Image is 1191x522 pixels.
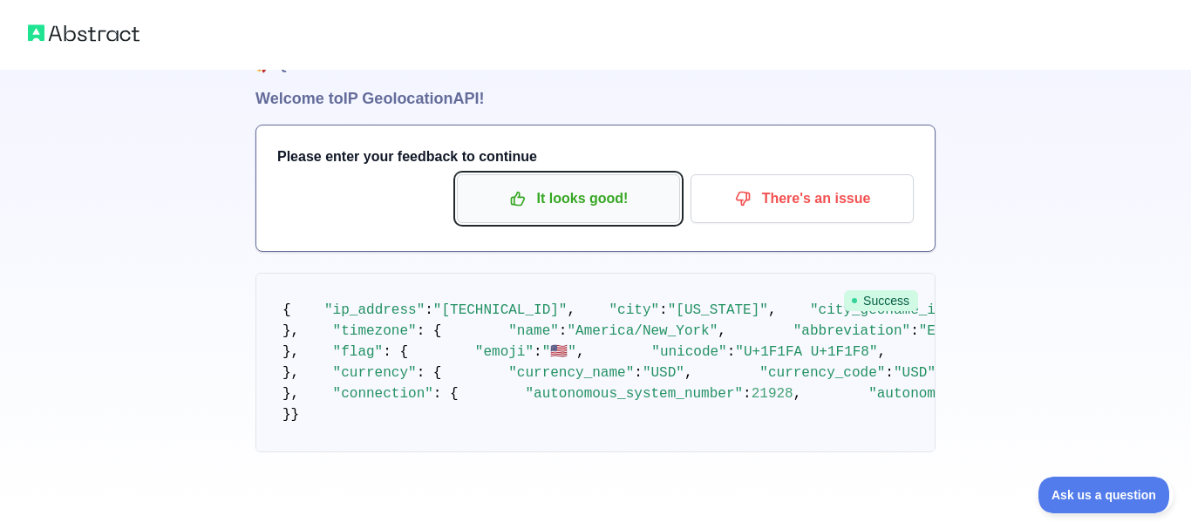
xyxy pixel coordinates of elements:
[735,344,877,360] span: "U+1F1FA U+1F1F8"
[383,344,408,360] span: : {
[793,386,802,402] span: ,
[793,323,910,339] span: "abbreviation"
[433,302,568,318] span: "[TECHNICAL_ID]"
[651,344,726,360] span: "unicode"
[643,365,684,381] span: "USD"
[567,302,575,318] span: ,
[457,174,680,223] button: It looks good!
[277,146,914,167] h3: Please enter your feedback to continue
[255,86,936,111] h1: Welcome to IP Geolocation API!
[567,323,718,339] span: "America/New_York"
[508,365,634,381] span: "currency_name"
[668,302,768,318] span: "[US_STATE]"
[333,386,433,402] span: "connection"
[704,184,901,214] p: There's an issue
[743,386,752,402] span: :
[559,323,568,339] span: :
[28,21,140,45] img: Abstract logo
[576,344,585,360] span: ,
[282,302,291,318] span: {
[919,323,961,339] span: "EDT"
[844,290,918,311] span: Success
[470,184,667,214] p: It looks good!
[433,386,459,402] span: : {
[525,386,743,402] span: "autonomous_system_number"
[810,302,952,318] span: "city_geoname_id"
[910,323,919,339] span: :
[868,386,1136,402] span: "autonomous_system_organization"
[475,344,534,360] span: "emoji"
[333,323,417,339] span: "timezone"
[333,365,417,381] span: "currency"
[534,344,542,360] span: :
[684,365,693,381] span: ,
[634,365,643,381] span: :
[425,302,433,318] span: :
[718,323,726,339] span: ,
[609,302,659,318] span: "city"
[894,365,936,381] span: "USD"
[1038,477,1174,513] iframe: Toggle Customer Support
[727,344,736,360] span: :
[324,302,425,318] span: "ip_address"
[417,323,442,339] span: : {
[508,323,559,339] span: "name"
[885,365,894,381] span: :
[691,174,914,223] button: There's an issue
[542,344,576,360] span: "🇺🇸"
[333,344,384,360] span: "flag"
[878,344,887,360] span: ,
[752,386,793,402] span: 21928
[417,365,442,381] span: : {
[768,302,777,318] span: ,
[759,365,885,381] span: "currency_code"
[659,302,668,318] span: :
